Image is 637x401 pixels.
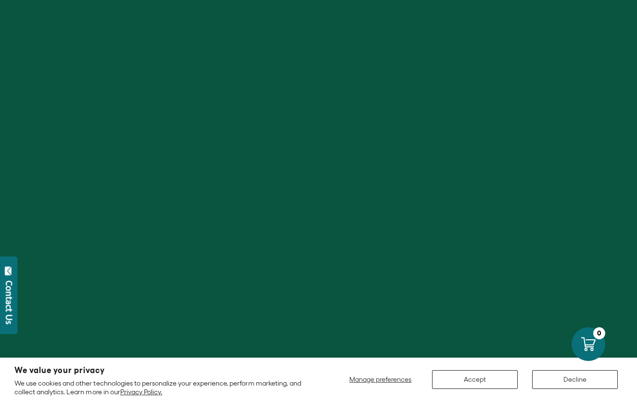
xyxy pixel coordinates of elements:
div: Contact Us [4,281,14,324]
div: 0 [593,327,605,339]
a: Privacy Policy. [120,388,162,396]
span: Manage preferences [349,375,411,383]
button: Decline [532,370,618,389]
p: We use cookies and other technologies to personalize your experience, perform marketing, and coll... [14,379,313,396]
button: Manage preferences [344,370,418,389]
h2: We value your privacy [14,366,313,374]
button: Accept [432,370,518,389]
